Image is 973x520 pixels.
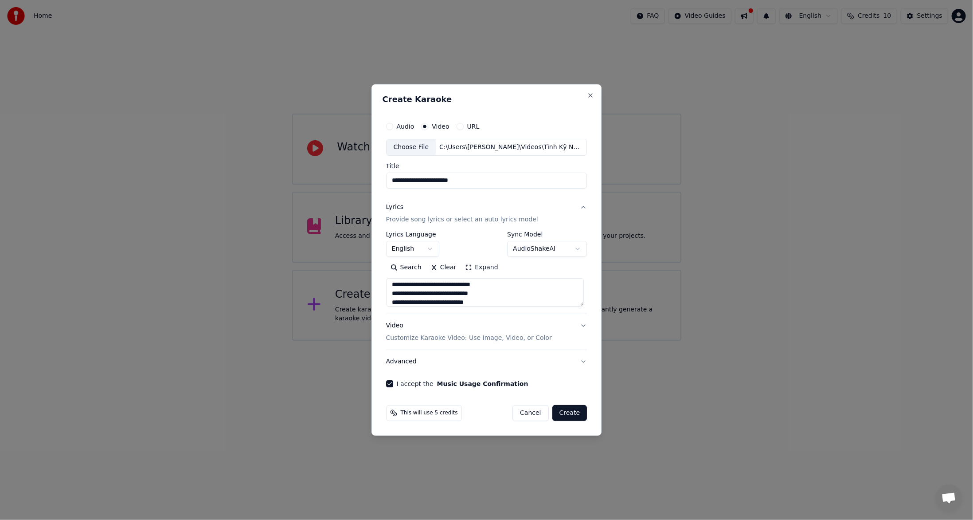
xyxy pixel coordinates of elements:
[467,123,480,130] label: URL
[426,260,461,275] button: Clear
[386,215,538,224] p: Provide song lyrics or select an auto lyrics model
[386,203,403,212] div: Lyrics
[386,314,587,350] button: VideoCustomize Karaoke Video: Use Image, Video, or Color
[507,231,587,237] label: Sync Model
[397,381,528,387] label: I accept the
[386,163,587,169] label: Title
[386,231,439,237] label: Lyrics Language
[386,196,587,231] button: LyricsProvide song lyrics or select an auto lyrics model
[386,321,552,343] div: Video
[386,231,587,314] div: LyricsProvide song lyrics or select an auto lyrics model
[386,260,426,275] button: Search
[386,334,552,343] p: Customize Karaoke Video: Use Image, Video, or Color
[512,405,548,421] button: Cancel
[387,139,436,155] div: Choose File
[437,381,528,387] button: I accept the
[552,405,587,421] button: Create
[436,143,586,152] div: C:\Users\[PERSON_NAME]\Videos\Tình Kỹ Nữ - [PERSON_NAME].mp4
[432,123,449,130] label: Video
[461,260,502,275] button: Expand
[383,95,591,103] h2: Create Karaoke
[386,350,587,373] button: Advanced
[401,410,458,417] span: This will use 5 credits
[397,123,414,130] label: Audio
